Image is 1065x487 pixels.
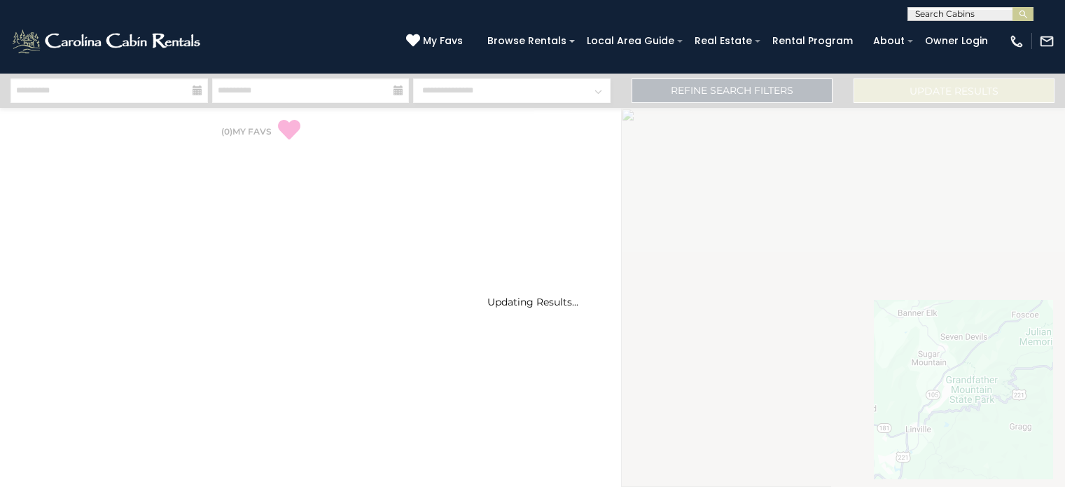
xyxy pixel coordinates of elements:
a: Owner Login [918,30,995,52]
a: My Favs [406,34,466,49]
a: Local Area Guide [580,30,681,52]
a: About [866,30,912,52]
a: Rental Program [765,30,860,52]
img: phone-regular-white.png [1009,34,1024,49]
img: White-1-2.png [11,27,204,55]
a: Real Estate [688,30,759,52]
img: mail-regular-white.png [1039,34,1054,49]
a: Browse Rentals [480,30,573,52]
span: My Favs [423,34,463,48]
